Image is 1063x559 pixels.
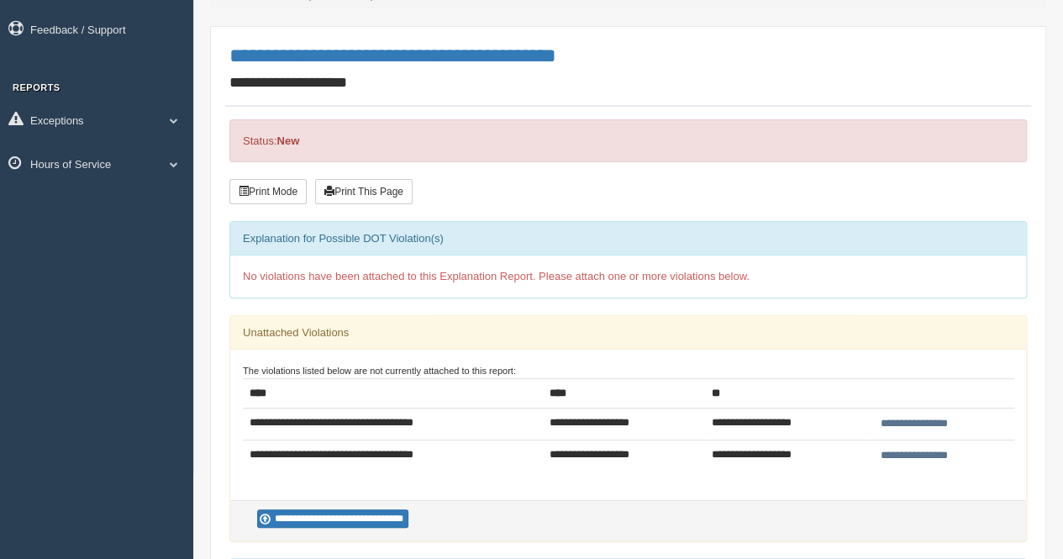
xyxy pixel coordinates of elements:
small: The violations listed below are not currently attached to this report: [243,366,516,376]
span: No violations have been attached to this Explanation Report. Please attach one or more violations... [243,270,750,282]
div: Status: [229,119,1027,162]
button: Print This Page [315,179,413,204]
div: Unattached Violations [230,316,1026,350]
button: Print Mode [229,179,307,204]
strong: New [276,134,299,147]
div: Explanation for Possible DOT Violation(s) [230,222,1026,256]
